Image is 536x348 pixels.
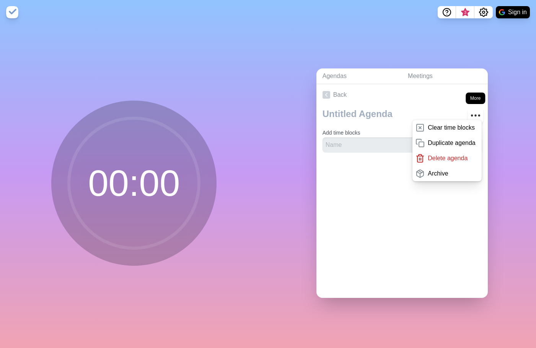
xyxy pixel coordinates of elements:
[428,169,448,178] p: Archive
[402,68,488,84] a: Meetings
[499,9,505,15] img: google logo
[428,123,475,132] p: Clear time blocks
[462,10,468,16] span: 3
[438,6,456,18] button: Help
[428,154,468,163] p: Delete agenda
[468,108,483,123] button: More
[456,6,474,18] button: What’s new
[6,6,18,18] img: timeblocks logo
[323,137,439,153] input: Name
[474,6,493,18] button: Settings
[323,130,360,136] label: Add time blocks
[316,84,488,106] a: Back
[496,6,530,18] button: Sign in
[316,68,402,84] a: Agendas
[428,138,476,148] p: Duplicate agenda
